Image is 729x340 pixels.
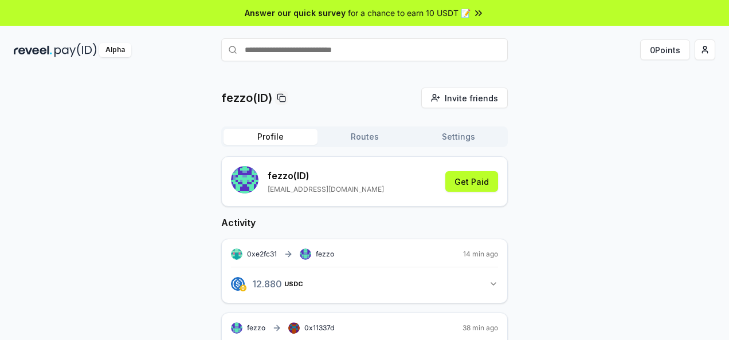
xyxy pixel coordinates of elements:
[304,323,334,332] span: 0x11337d
[318,129,411,145] button: Routes
[14,43,52,57] img: reveel_dark
[224,129,318,145] button: Profile
[421,88,508,108] button: Invite friends
[640,39,690,60] button: 0Points
[247,323,265,333] span: fezzo
[245,7,346,19] span: Answer our quick survey
[316,250,334,259] span: fezzo
[463,250,498,259] span: 14 min ago
[445,92,498,104] span: Invite friends
[231,277,245,291] img: logo.png
[99,43,131,57] div: Alpha
[268,169,384,183] p: fezzo (ID)
[247,250,277,258] span: 0xe2fc31
[463,323,498,333] span: 38 min ago
[54,43,97,57] img: pay_id
[348,7,471,19] span: for a chance to earn 10 USDT 📝
[221,90,272,106] p: fezzo(ID)
[268,185,384,194] p: [EMAIL_ADDRESS][DOMAIN_NAME]
[411,129,505,145] button: Settings
[221,216,508,230] h2: Activity
[445,171,498,192] button: Get Paid
[231,274,498,294] button: 12.880USDC
[240,284,246,291] img: logo.png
